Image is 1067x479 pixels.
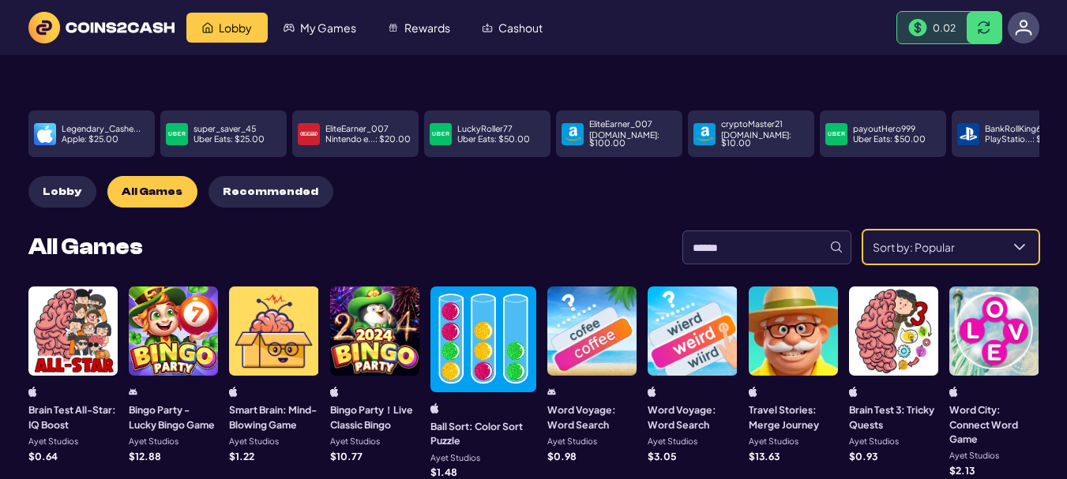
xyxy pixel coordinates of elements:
p: $ 0.64 [28,451,58,461]
button: Lobby [28,176,96,208]
img: ios [648,387,656,397]
a: Rewards [372,13,466,43]
p: cryptoMaster21 [721,120,783,129]
span: 0.02 [933,21,956,34]
span: Rewards [404,22,450,33]
span: Recommended [223,185,318,199]
img: payment icon [300,125,317,143]
p: Uber Eats : $ 50.00 [457,135,530,144]
a: My Games [268,13,372,43]
p: $ 3.05 [648,451,677,461]
img: Lobby [202,22,213,33]
a: Cashout [466,13,558,43]
img: payment icon [696,125,713,143]
p: [DOMAIN_NAME] : $ 10.00 [721,131,809,148]
img: payment icon [564,125,581,143]
button: Recommended [209,176,333,208]
img: payment icon [168,125,186,143]
h3: Ball Sort: Color Sort Puzzle [430,419,536,448]
p: Ayet Studios [430,454,480,462]
p: $ 12.88 [129,451,161,461]
p: Ayet Studios [749,437,798,446]
p: $ 1.22 [229,451,254,461]
div: Sort by: Popular [1001,230,1039,264]
img: Rewards [388,22,399,33]
span: Lobby [219,22,252,33]
p: Legendary_Cashe... [62,125,141,133]
p: $ 0.93 [849,451,877,461]
p: Ayet Studios [949,451,999,460]
img: Money Bill [908,19,927,37]
img: My Games [284,22,295,33]
img: android [547,387,556,397]
img: android [129,387,137,397]
p: Ayet Studios [129,437,178,446]
p: super_saver_45 [193,125,256,133]
img: payment icon [828,125,845,143]
img: ios [330,387,339,397]
h2: All Games [28,236,143,258]
span: Cashout [498,22,543,33]
p: Ayet Studios [28,437,78,446]
p: Uber Eats : $ 50.00 [853,135,926,144]
h3: Smart Brain: Mind-Blowing Game [229,402,318,432]
img: Cashout [482,22,493,33]
p: $ 0.98 [547,451,577,461]
p: PlayStatio... : $ 10.00 [985,135,1066,144]
a: Lobby [186,13,268,43]
span: All Games [122,185,182,199]
p: Uber Eats : $ 25.00 [193,135,265,144]
p: Nintendo e... : $ 20.00 [325,135,411,144]
h3: Word Voyage: Word Search [547,402,637,432]
p: $ 2.13 [949,466,975,475]
button: All Games [107,176,197,208]
p: $ 13.63 [749,451,780,461]
span: My Games [300,22,356,33]
p: Ayet Studios [229,437,279,446]
img: ios [430,403,439,414]
h3: Bingo Party！Live Classic Bingo [330,402,419,432]
p: EliteEarner_007 [325,125,389,133]
span: Lobby [43,185,81,199]
h3: Travel Stories: Merge Journey [749,402,838,432]
img: ios [749,387,757,397]
p: Apple : $ 25.00 [62,135,118,144]
h3: Word Voyage: Word Search [648,402,737,432]
p: Ayet Studios [849,437,899,446]
img: payment icon [960,125,977,143]
p: payoutHero999 [853,125,915,133]
p: [DOMAIN_NAME] : $ 100.00 [589,131,677,148]
img: payment icon [432,125,449,143]
p: Ayet Studios [547,437,597,446]
span: Sort by: Popular [863,230,1001,264]
img: ios [849,387,858,397]
p: BankRollKing69 [985,125,1046,133]
p: $ 1.48 [430,467,457,477]
img: ios [229,387,238,397]
img: logo text [28,12,175,43]
p: EliteEarner_007 [589,120,652,129]
img: ios [949,387,958,397]
img: payment icon [36,125,54,143]
h3: Brain Test 3: Tricky Quests [849,402,938,432]
p: LuckyRoller77 [457,125,513,133]
img: avatar [1015,19,1032,36]
img: ios [28,387,37,397]
p: Ayet Studios [648,437,697,446]
h3: Word City: Connect Word Game [949,402,1039,446]
p: $ 10.77 [330,451,363,461]
p: Ayet Studios [330,437,380,446]
h3: Brain Test All-Star: IQ Boost [28,402,118,432]
h3: Bingo Party - Lucky Bingo Game [129,402,218,432]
